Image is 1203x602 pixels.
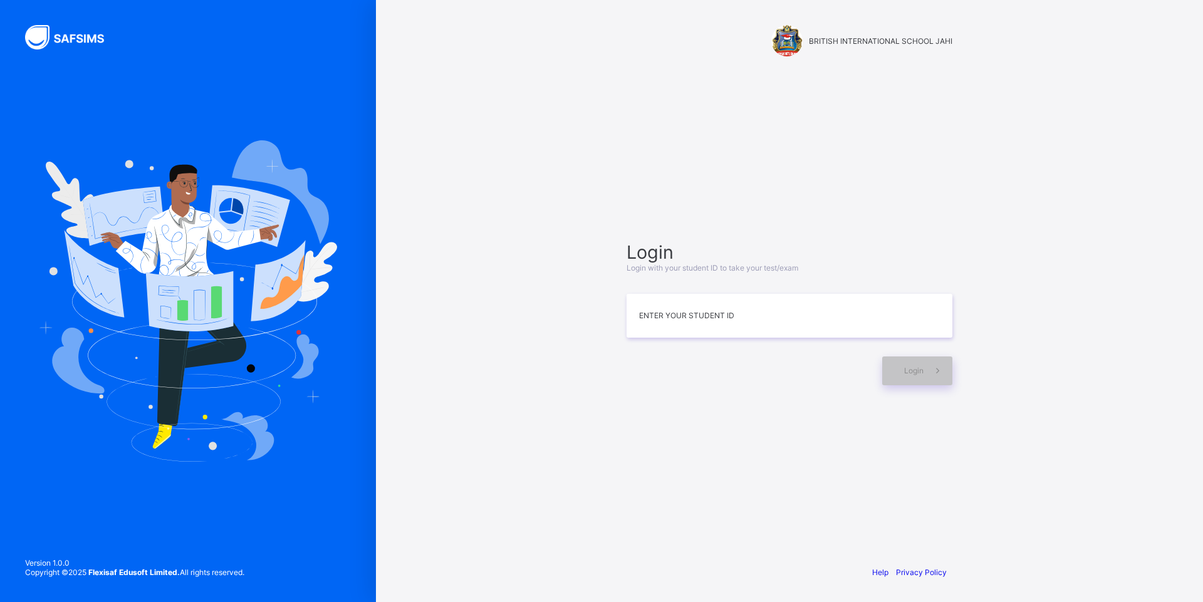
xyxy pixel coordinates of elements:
span: Login [904,366,924,375]
img: Hero Image [39,140,337,461]
span: BRITISH INTERNATIONAL SCHOOL JAHI [809,36,952,46]
a: Privacy Policy [896,568,947,577]
img: SAFSIMS Logo [25,25,119,49]
span: Login [627,241,952,263]
strong: Flexisaf Edusoft Limited. [88,568,180,577]
span: Login with your student ID to take your test/exam [627,263,798,272]
span: Copyright © 2025 All rights reserved. [25,568,244,577]
span: Version 1.0.0 [25,558,244,568]
a: Help [872,568,888,577]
